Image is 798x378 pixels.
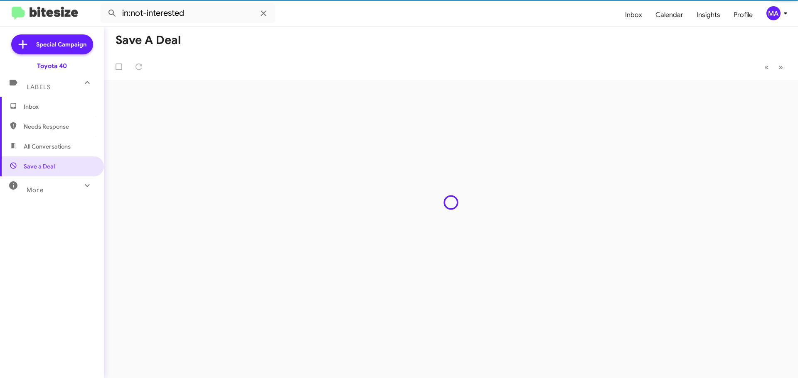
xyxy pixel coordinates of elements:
[690,3,727,27] a: Insights
[24,122,94,131] span: Needs Response
[759,59,774,76] button: Previous
[27,186,44,194] span: More
[649,3,690,27] a: Calendar
[11,34,93,54] a: Special Campaign
[618,3,649,27] a: Inbox
[727,3,759,27] a: Profile
[36,40,86,49] span: Special Campaign
[764,62,769,72] span: «
[27,83,51,91] span: Labels
[101,3,275,23] input: Search
[24,142,71,151] span: All Conversations
[24,162,55,171] span: Save a Deal
[116,34,181,47] h1: Save a Deal
[24,102,94,111] span: Inbox
[773,59,788,76] button: Next
[760,59,788,76] nav: Page navigation example
[37,62,67,70] div: Toyota 40
[759,6,789,20] button: MA
[766,6,781,20] div: MA
[778,62,783,72] span: »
